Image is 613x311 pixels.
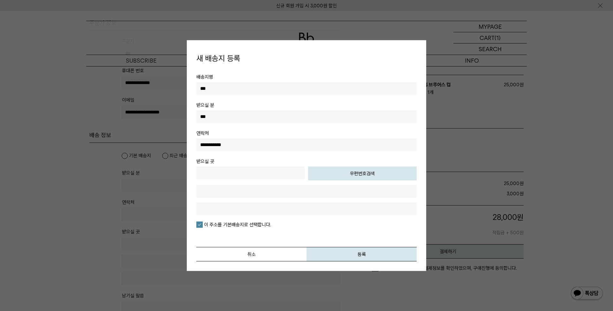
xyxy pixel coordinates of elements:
[196,222,271,228] label: 이 주소를 기본배송지로 선택합니다.
[196,159,214,164] span: 받으실 곳
[196,102,214,108] span: 받으실 분
[196,247,306,261] button: 취소
[308,167,417,181] button: 우편번호검색
[306,247,417,261] button: 등록
[196,53,417,64] h4: 새 배송지 등록
[196,74,213,80] span: 배송지명
[196,130,209,136] span: 연락처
